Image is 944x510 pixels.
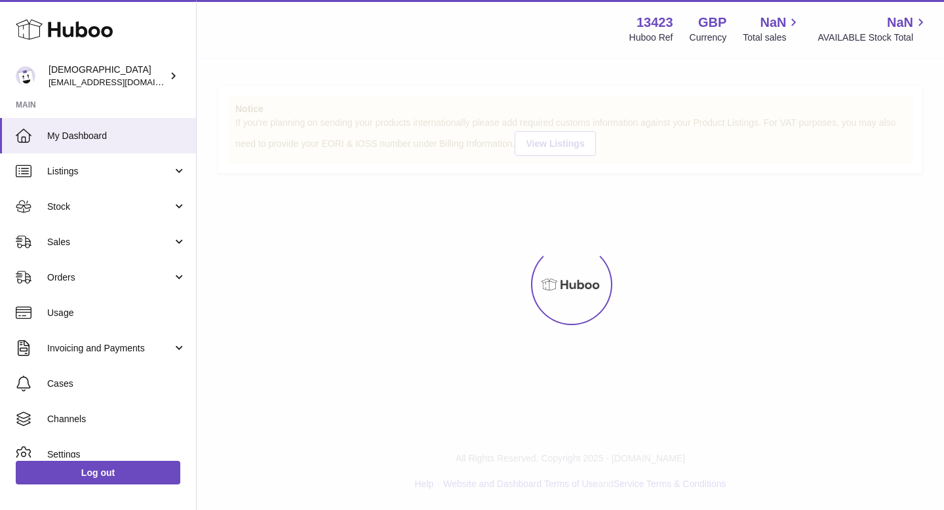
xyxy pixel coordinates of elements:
strong: GBP [698,14,726,31]
span: Settings [47,448,186,461]
span: AVAILABLE Stock Total [817,31,928,44]
span: Total sales [743,31,801,44]
span: [EMAIL_ADDRESS][DOMAIN_NAME] [49,77,193,87]
a: Log out [16,461,180,484]
span: My Dashboard [47,130,186,142]
img: olgazyuz@outlook.com [16,66,35,86]
span: Stock [47,201,172,213]
span: NaN [887,14,913,31]
span: Cases [47,378,186,390]
span: NaN [760,14,786,31]
strong: 13423 [637,14,673,31]
span: Listings [47,165,172,178]
div: [DEMOGRAPHIC_DATA] [49,64,167,88]
span: Orders [47,271,172,284]
span: Channels [47,413,186,425]
a: NaN Total sales [743,14,801,44]
div: Currency [690,31,727,44]
span: Sales [47,236,172,248]
span: Invoicing and Payments [47,342,172,355]
div: Huboo Ref [629,31,673,44]
span: Usage [47,307,186,319]
a: NaN AVAILABLE Stock Total [817,14,928,44]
